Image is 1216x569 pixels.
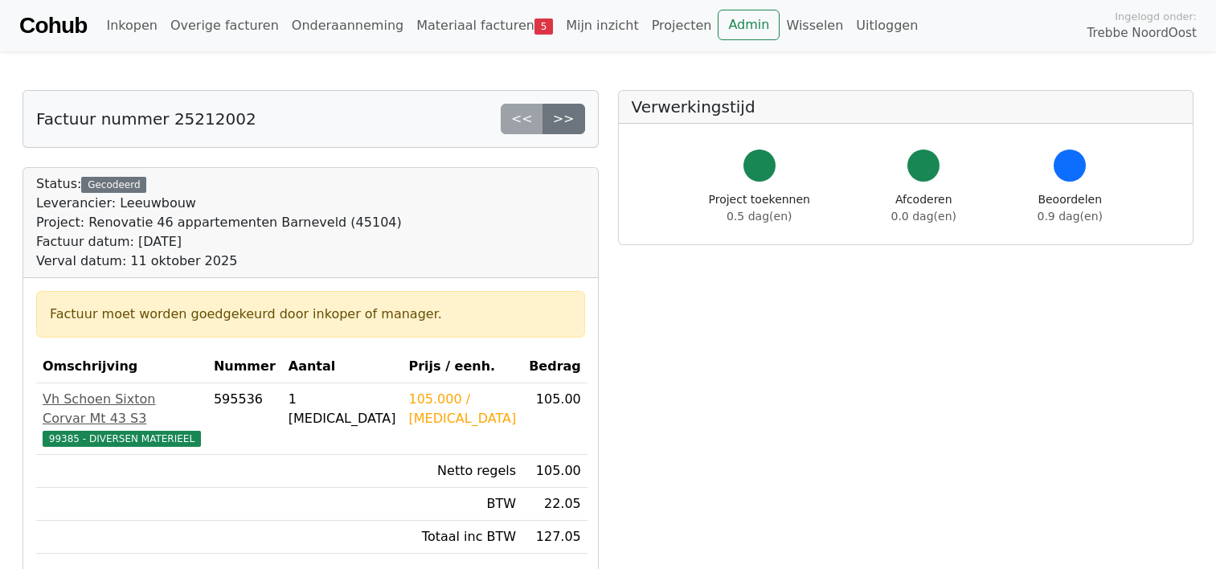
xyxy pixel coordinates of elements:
a: Inkopen [100,10,163,42]
span: 0.0 dag(en) [891,210,956,223]
span: Ingelogd onder: [1115,9,1197,24]
td: 595536 [207,383,282,455]
div: Factuur datum: [DATE] [36,232,402,252]
a: Onderaanneming [285,10,410,42]
a: Vh Schoen Sixton Corvar Mt 43 S399385 - DIVERSEN MATERIEEL [43,390,201,448]
span: 0.5 dag(en) [727,210,792,223]
a: Projecten [645,10,719,42]
th: Aantal [282,350,403,383]
a: Materiaal facturen5 [410,10,559,42]
div: 1 [MEDICAL_DATA] [289,390,396,428]
span: 0.9 dag(en) [1038,210,1103,223]
td: 105.00 [522,383,588,455]
div: 105.000 / [MEDICAL_DATA] [408,390,516,428]
a: Uitloggen [850,10,924,42]
td: Netto regels [402,455,522,488]
div: Factuur moet worden goedgekeurd door inkoper of manager. [50,305,571,324]
h5: Verwerkingstijd [632,97,1181,117]
div: Afcoderen [891,191,956,225]
span: Trebbe NoordOost [1087,24,1197,43]
span: 99385 - DIVERSEN MATERIEEL [43,431,201,447]
a: Admin [718,10,780,40]
th: Prijs / eenh. [402,350,522,383]
div: Status: [36,174,402,271]
div: Verval datum: 11 oktober 2025 [36,252,402,271]
div: Vh Schoen Sixton Corvar Mt 43 S3 [43,390,201,428]
div: Project toekennen [709,191,810,225]
td: BTW [402,488,522,521]
a: Overige facturen [164,10,285,42]
th: Bedrag [522,350,588,383]
div: Project: Renovatie 46 appartementen Barneveld (45104) [36,213,402,232]
div: Gecodeerd [81,177,146,193]
span: 5 [534,18,553,35]
td: 127.05 [522,521,588,554]
th: Omschrijving [36,350,207,383]
h5: Factuur nummer 25212002 [36,109,256,129]
td: Totaal inc BTW [402,521,522,554]
th: Nummer [207,350,282,383]
a: Mijn inzicht [559,10,645,42]
div: Beoordelen [1038,191,1103,225]
a: Cohub [19,6,87,45]
td: 22.05 [522,488,588,521]
a: Wisselen [780,10,850,42]
div: Leverancier: Leeuwbouw [36,194,402,213]
a: >> [542,104,585,134]
td: 105.00 [522,455,588,488]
